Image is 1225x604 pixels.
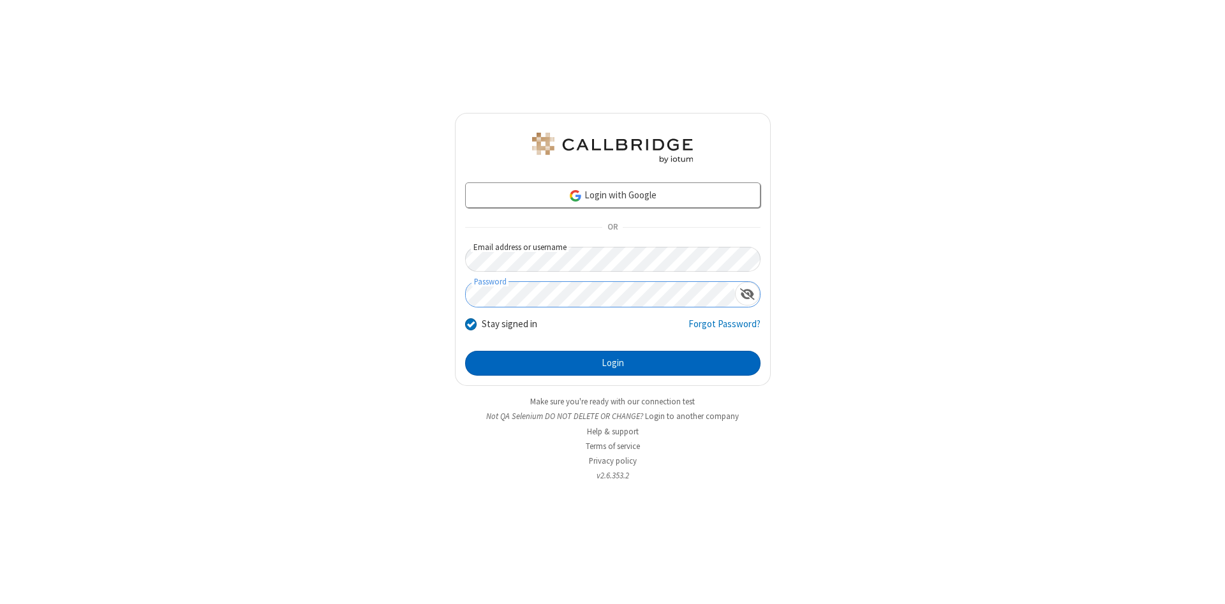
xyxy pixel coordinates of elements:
a: Terms of service [586,441,640,452]
input: Email address or username [465,247,761,272]
div: Show password [735,282,760,306]
a: Login with Google [465,182,761,208]
a: Privacy policy [589,455,637,466]
li: Not QA Selenium DO NOT DELETE OR CHANGE? [455,410,771,422]
label: Stay signed in [482,317,537,332]
button: Login to another company [645,410,739,422]
a: Make sure you're ready with our connection test [530,396,695,407]
li: v2.6.353.2 [455,469,771,482]
a: Forgot Password? [688,317,761,341]
iframe: Chat [1193,571,1215,595]
a: Help & support [587,426,639,437]
img: google-icon.png [568,189,583,203]
input: Password [466,282,735,307]
span: OR [602,219,623,237]
img: QA Selenium DO NOT DELETE OR CHANGE [530,133,695,163]
button: Login [465,351,761,376]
